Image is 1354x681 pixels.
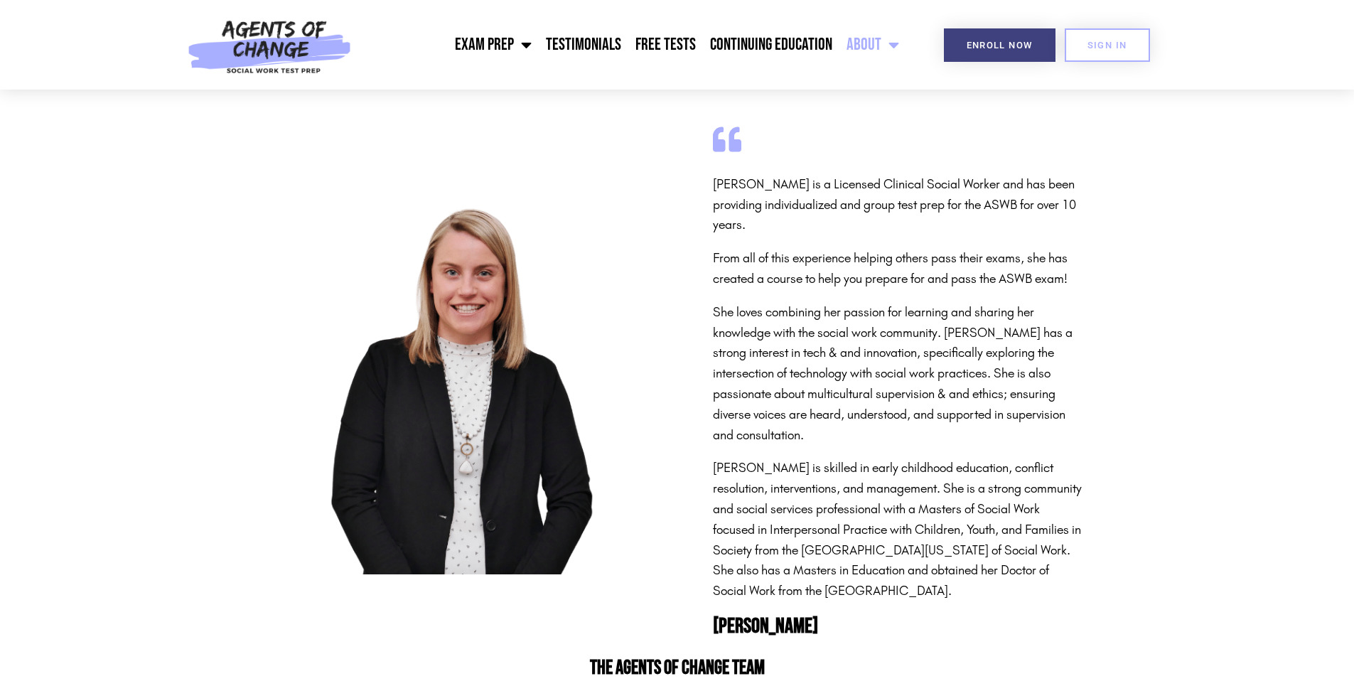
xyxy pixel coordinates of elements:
[294,658,1061,678] h2: The Agents of Change Team
[1087,41,1127,50] span: SIGN IN
[628,27,703,63] a: Free Tests
[839,27,906,63] a: About
[1065,28,1150,62] a: SIGN IN
[539,27,628,63] a: Testimonials
[713,302,1082,446] p: She loves combining her passion for learning and sharing her knowledge with the social work commu...
[448,27,539,63] a: Exam Prep
[713,248,1082,289] p: From all of this experience helping others pass their exams, she has created a course to help you...
[713,616,1082,637] h2: [PERSON_NAME]
[967,41,1033,50] span: Enroll Now
[713,174,1082,235] p: [PERSON_NAME] is a Licensed Clinical Social Worker and has been providing individualized and grou...
[713,458,1082,601] p: [PERSON_NAME] is skilled in early childhood education, conflict resolution, interventions, and ma...
[359,27,906,63] nav: Menu
[944,28,1055,62] a: Enroll Now
[703,27,839,63] a: Continuing Education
